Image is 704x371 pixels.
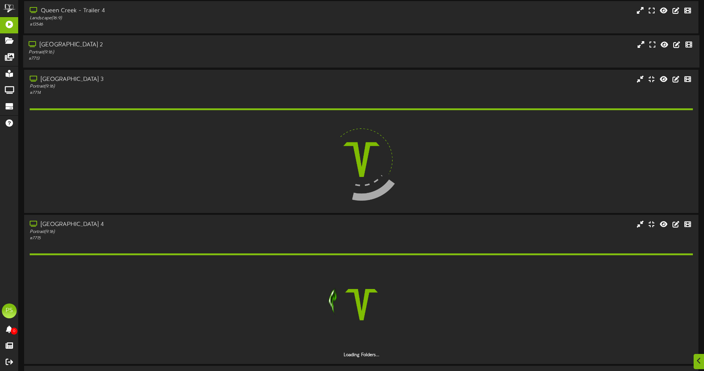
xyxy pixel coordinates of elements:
[30,235,299,242] div: # 7715
[314,257,409,352] img: loading-spinner-1.png
[30,83,299,90] div: Portrait ( 9:16 )
[30,220,299,229] div: [GEOGRAPHIC_DATA] 4
[30,22,299,28] div: # 13546
[314,112,409,207] img: loading-spinner-4.png
[30,229,299,235] div: Portrait ( 9:16 )
[30,75,299,84] div: [GEOGRAPHIC_DATA] 3
[344,207,379,213] strong: Loading Folders...
[29,56,299,62] div: # 7713
[30,90,299,96] div: # 7714
[11,328,17,335] span: 0
[30,7,299,15] div: Queen Creek - Trailer 4
[2,303,17,318] div: PS
[29,49,299,56] div: Portrait ( 9:16 )
[30,15,299,22] div: Landscape ( 16:9 )
[344,352,379,358] strong: Loading Folders...
[29,41,299,49] div: [GEOGRAPHIC_DATA] 2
